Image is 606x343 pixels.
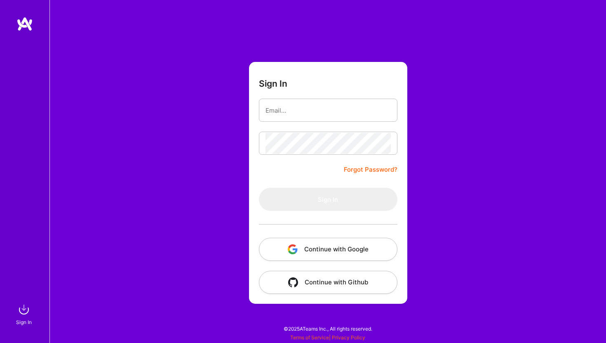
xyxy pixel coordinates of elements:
[344,165,397,175] a: Forgot Password?
[259,271,397,294] button: Continue with Github
[265,100,391,121] input: Email...
[16,17,33,31] img: logo
[290,334,329,341] a: Terms of Service
[259,188,397,211] button: Sign In
[259,78,287,89] h3: Sign In
[49,318,606,339] div: © 2025 ATeams Inc., All rights reserved.
[16,318,32,326] div: Sign In
[259,238,397,261] button: Continue with Google
[16,301,32,318] img: sign in
[288,244,298,254] img: icon
[332,334,365,341] a: Privacy Policy
[290,334,365,341] span: |
[17,301,32,326] a: sign inSign In
[288,277,298,287] img: icon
